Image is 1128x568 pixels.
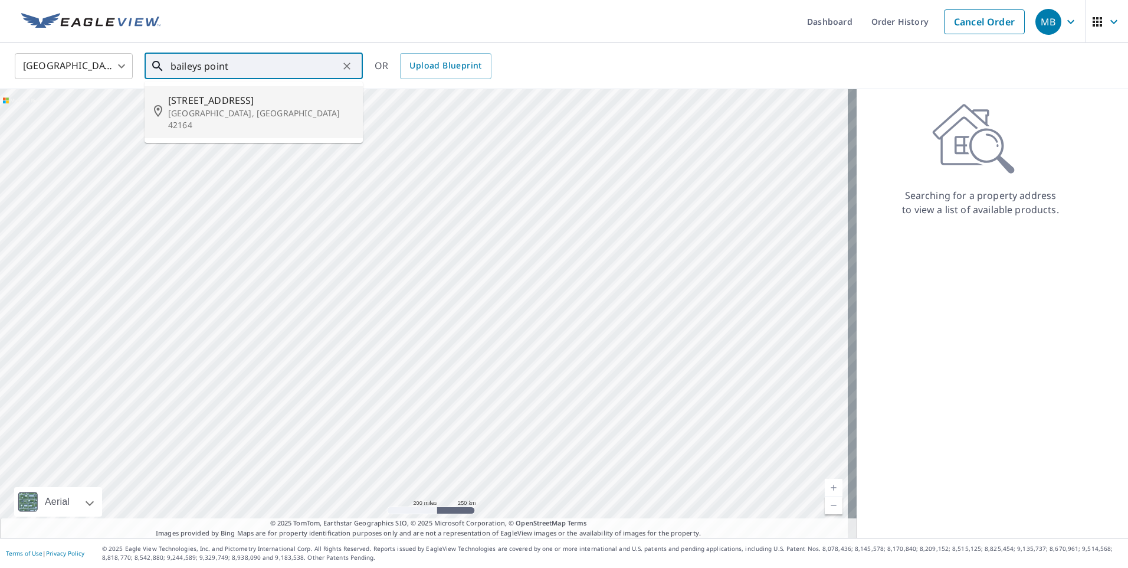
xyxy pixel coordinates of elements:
a: Terms of Use [6,549,42,557]
p: © 2025 Eagle View Technologies, Inc. and Pictometry International Corp. All Rights Reserved. Repo... [102,544,1122,562]
span: © 2025 TomTom, Earthstar Geographics SIO, © 2025 Microsoft Corporation, © [270,518,587,528]
img: EV Logo [21,13,160,31]
a: Cancel Order [944,9,1025,34]
div: Aerial [41,487,73,517]
div: MB [1035,9,1061,35]
input: Search by address or latitude-longitude [170,50,339,83]
a: OpenStreetMap [516,518,565,527]
div: Aerial [14,487,102,517]
a: Privacy Policy [46,549,84,557]
p: [GEOGRAPHIC_DATA], [GEOGRAPHIC_DATA] 42164 [168,107,353,131]
button: Clear [339,58,355,74]
a: Upload Blueprint [400,53,491,79]
a: Terms [568,518,587,527]
div: OR [375,53,491,79]
span: [STREET_ADDRESS] [168,93,353,107]
div: [GEOGRAPHIC_DATA] [15,50,133,83]
a: Current Level 5, Zoom Out [825,497,842,514]
a: Current Level 5, Zoom In [825,479,842,497]
p: | [6,550,84,557]
p: Searching for a property address to view a list of available products. [901,188,1060,217]
span: Upload Blueprint [409,58,481,73]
